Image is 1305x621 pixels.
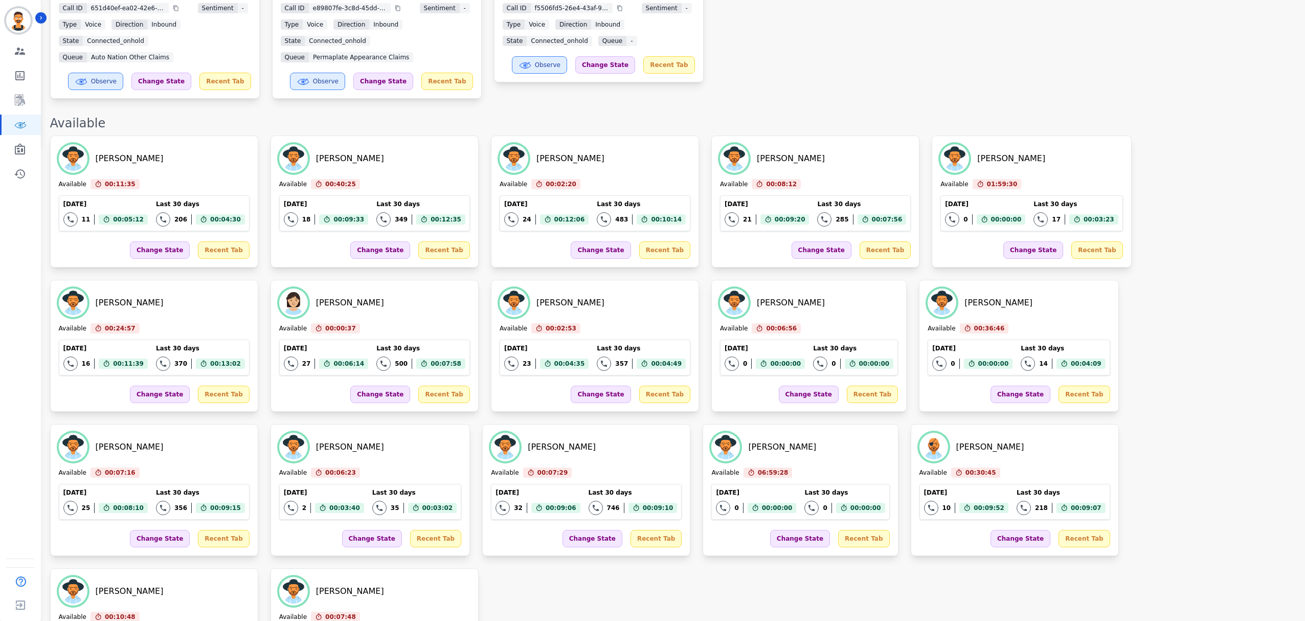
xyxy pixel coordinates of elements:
[536,297,604,309] div: [PERSON_NAME]
[682,3,692,13] span: -
[279,180,307,189] div: Available
[813,344,893,352] div: Last 30 days
[63,344,148,352] div: [DATE]
[945,200,1025,208] div: [DATE]
[775,214,805,225] span: 00:09:20
[316,585,384,597] div: [PERSON_NAME]
[350,241,410,259] div: Change State
[1071,359,1101,369] span: 00:04:09
[770,359,801,369] span: 00:00:00
[50,115,1295,131] div: Available
[281,3,309,13] span: Call ID
[575,56,635,74] div: Change State
[316,441,384,453] div: [PERSON_NAME]
[281,36,305,46] span: State
[991,530,1050,547] div: Change State
[333,359,364,369] span: 00:06:14
[500,180,527,189] div: Available
[1039,360,1048,368] div: 14
[626,36,637,46] span: -
[174,215,187,224] div: 206
[711,433,740,461] img: Avatar
[615,215,628,224] div: 483
[284,200,368,208] div: [DATE]
[82,360,91,368] div: 16
[130,241,190,259] div: Change State
[942,504,951,512] div: 10
[766,323,797,334] span: 00:06:56
[757,152,825,165] div: [PERSON_NAME]
[82,215,91,224] div: 11
[527,36,592,46] span: connected_onhold
[59,433,87,461] img: Avatar
[940,144,969,173] img: Avatar
[503,19,525,30] span: Type
[156,200,245,208] div: Last 30 days
[305,36,370,46] span: connected_onhold
[546,179,576,189] span: 00:02:20
[642,3,682,13] span: Sentiment
[536,152,604,165] div: [PERSON_NAME]
[284,344,368,352] div: [DATE]
[105,323,136,334] span: 00:24:57
[279,577,308,606] img: Avatar
[63,200,148,208] div: [DATE]
[279,433,308,461] img: Avatar
[766,179,797,189] span: 00:08:12
[963,215,967,224] div: 0
[1035,504,1048,512] div: 218
[1071,503,1101,513] span: 00:09:07
[924,489,1008,497] div: [DATE]
[281,52,309,62] span: Queue
[199,73,251,90] div: Recent Tab
[919,469,947,478] div: Available
[643,503,673,513] span: 00:09:10
[59,36,83,46] span: State
[554,214,585,225] span: 00:12:06
[743,215,752,224] div: 21
[831,360,836,368] div: 0
[757,297,825,309] div: [PERSON_NAME]
[329,503,360,513] span: 00:03:40
[500,144,528,173] img: Avatar
[850,503,881,513] span: 00:00:00
[198,3,238,13] span: Sentiment
[281,19,303,30] span: Type
[591,19,624,30] span: inbound
[838,530,889,547] div: Recent Tab
[418,241,469,259] div: Recent Tab
[198,386,249,403] div: Recent Tab
[91,77,117,85] span: Observe
[500,289,528,317] img: Avatar
[974,503,1004,513] span: 00:09:52
[395,360,408,368] div: 500
[639,386,690,403] div: Recent Tab
[333,214,364,225] span: 00:09:33
[316,297,384,309] div: [PERSON_NAME]
[860,241,911,259] div: Recent Tab
[59,469,86,478] div: Available
[847,386,898,403] div: Recent Tab
[491,469,519,478] div: Available
[964,297,1032,309] div: [PERSON_NAME]
[535,61,560,69] span: Observe
[974,323,1005,334] span: 00:36:46
[720,324,748,334] div: Available
[325,323,356,334] span: 00:00:37
[523,360,531,368] div: 23
[460,3,470,13] span: -
[720,180,748,189] div: Available
[313,77,339,85] span: Observe
[113,359,144,369] span: 00:11:39
[113,214,144,225] span: 00:05:12
[96,297,164,309] div: [PERSON_NAME]
[734,504,738,512] div: 0
[804,489,885,497] div: Last 30 days
[987,179,1018,189] span: 01:59:30
[504,200,589,208] div: [DATE]
[537,468,568,478] span: 00:07:29
[6,8,31,33] img: Bordered avatar
[83,36,148,46] span: connected_onhold
[395,215,408,224] div: 349
[391,504,399,512] div: 35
